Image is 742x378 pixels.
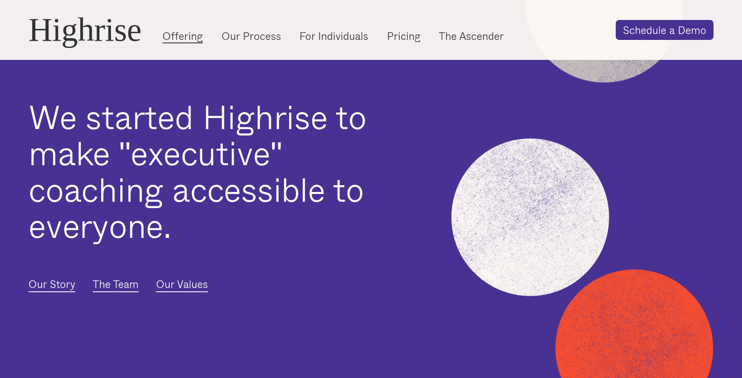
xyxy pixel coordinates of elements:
a: Schedule a Demo [616,20,714,40]
a: Offering [162,29,203,43]
a: For Individuals [299,29,368,43]
a: The Team [93,277,139,292]
a: The Ascender [439,29,504,43]
a: Our Values [156,277,208,292]
h1: We started Highrise to make "executive" coaching accessible to everyone. [28,99,405,244]
a: Pricing [387,29,421,43]
a: Our Process [222,29,281,43]
a: Highrise [28,12,142,48]
a: Our Story [28,277,75,292]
